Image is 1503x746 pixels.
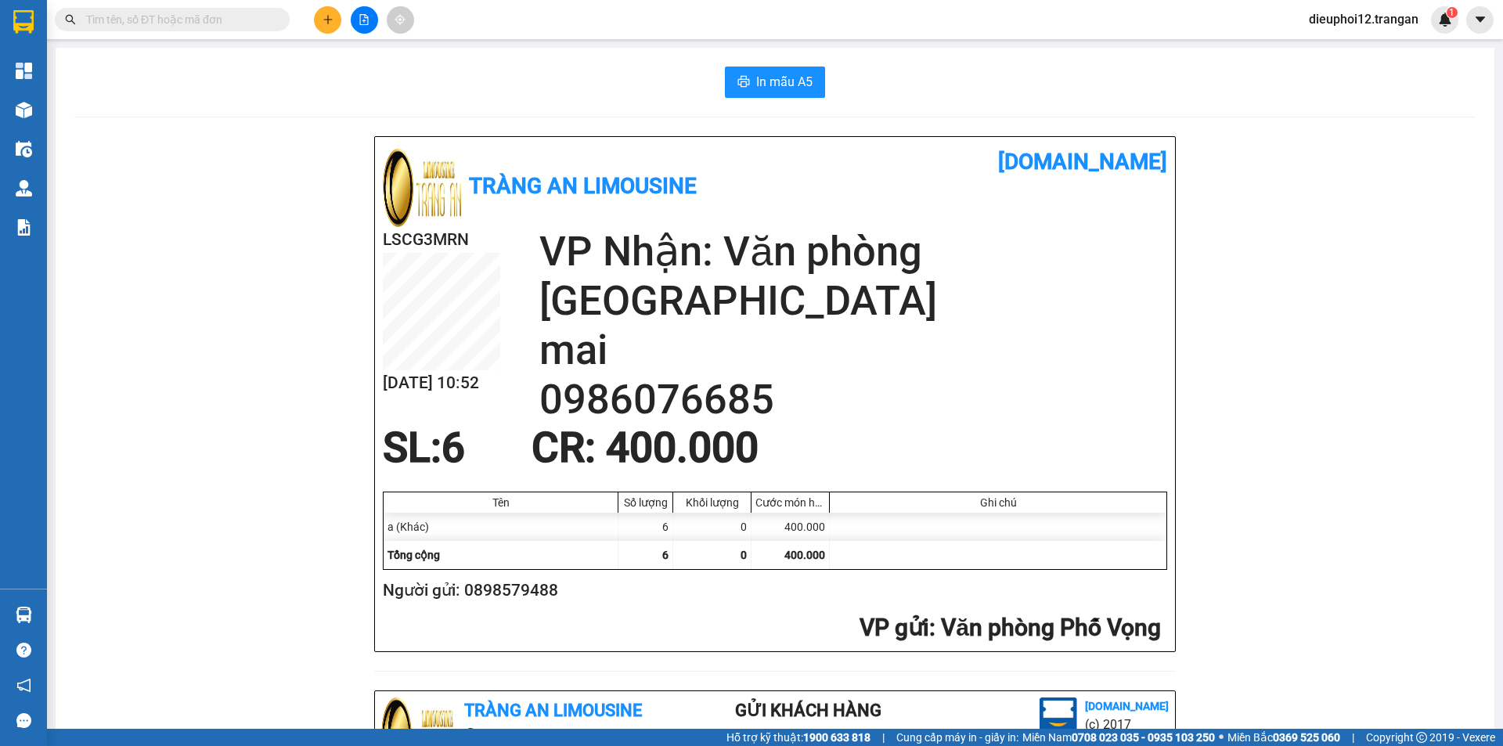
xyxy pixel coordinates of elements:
h2: mai [539,326,1167,375]
span: copyright [1416,732,1427,743]
span: file-add [359,14,369,25]
span: 0 [741,549,747,561]
button: caret-down [1466,6,1494,34]
h2: 0986076685 [539,375,1167,424]
span: SL: [383,423,442,472]
div: a (Khác) [384,513,618,541]
b: Tràng An Limousine [464,701,642,720]
h2: VP Nhận: Văn phòng [GEOGRAPHIC_DATA] [539,227,1167,326]
span: dieuphoi12.trangan [1296,9,1431,29]
b: Gửi khách hàng [735,701,881,720]
img: logo.jpg [1040,697,1077,735]
button: file-add [351,6,378,34]
span: In mẫu A5 [756,72,813,92]
span: CR : 400.000 [532,423,759,472]
img: icon-new-feature [1438,13,1452,27]
h2: LSCG3MRN [383,227,500,253]
div: Số lượng [622,496,669,509]
b: [DOMAIN_NAME] [1085,700,1169,712]
span: 400.000 [784,549,825,561]
span: Tổng cộng [387,549,440,561]
img: solution-icon [16,219,32,236]
button: printerIn mẫu A5 [725,67,825,98]
strong: 0369 525 060 [1273,731,1340,744]
img: logo.jpg [383,149,461,227]
span: Cung cấp máy in - giấy in: [896,729,1018,746]
input: Tìm tên, số ĐT hoặc mã đơn [86,11,271,28]
span: | [882,729,885,746]
li: (c) 2017 [1085,715,1169,734]
strong: 0708 023 035 - 0935 103 250 [1072,731,1215,744]
b: Tràng An Limousine [469,173,697,199]
span: notification [16,678,31,693]
span: VP gửi [860,614,929,641]
img: logo-vxr [13,10,34,34]
strong: 1900 633 818 [803,731,870,744]
span: aim [395,14,405,25]
button: plus [314,6,341,34]
img: dashboard-icon [16,63,32,79]
div: 400.000 [751,513,830,541]
span: plus [323,14,333,25]
span: | [1352,729,1354,746]
img: warehouse-icon [16,141,32,157]
img: warehouse-icon [16,102,32,118]
img: warehouse-icon [16,607,32,623]
span: Miền Bắc [1227,729,1340,746]
span: 1 [1449,7,1454,18]
img: warehouse-icon [16,180,32,196]
span: caret-down [1473,13,1487,27]
div: 6 [618,513,673,541]
div: Cước món hàng [755,496,825,509]
h2: [DATE] 10:52 [383,370,500,396]
span: ⚪️ [1219,734,1224,741]
div: Ghi chú [834,496,1162,509]
h2: : Văn phòng Phố Vọng [383,612,1161,644]
div: Tên [387,496,614,509]
b: [DOMAIN_NAME] [998,149,1167,175]
span: message [16,713,31,728]
span: question-circle [16,643,31,658]
button: aim [387,6,414,34]
span: printer [737,75,750,90]
span: Miền Nam [1022,729,1215,746]
div: Khối lượng [677,496,747,509]
span: 6 [442,423,465,472]
span: search [65,14,76,25]
div: 0 [673,513,751,541]
h2: Người gửi: 0898579488 [383,578,1161,604]
span: 6 [662,549,669,561]
span: environment [464,728,477,741]
span: Hỗ trợ kỹ thuật: [726,729,870,746]
sup: 1 [1447,7,1458,18]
